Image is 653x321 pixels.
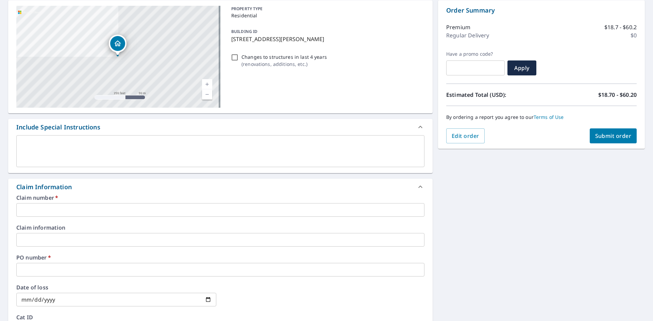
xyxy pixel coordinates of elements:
[231,6,422,12] p: PROPERTY TYPE
[446,6,637,15] p: Order Summary
[595,132,632,140] span: Submit order
[8,119,433,135] div: Include Special Instructions
[231,35,422,43] p: [STREET_ADDRESS][PERSON_NAME]
[590,128,637,143] button: Submit order
[446,51,505,57] label: Have a promo code?
[241,60,327,68] p: ( renovations, additions, etc. )
[202,89,212,100] a: Current Level 17, Zoom Out
[16,285,216,290] label: Date of loss
[631,31,637,39] p: $0
[507,60,536,75] button: Apply
[598,91,637,99] p: $18.70 - $60.20
[446,31,489,39] p: Regular Delivery
[16,255,424,260] label: PO number
[534,114,564,120] a: Terms of Use
[513,64,531,72] span: Apply
[16,225,424,230] label: Claim information
[446,23,470,31] p: Premium
[231,29,257,34] p: BUILDING ID
[446,114,637,120] p: By ordering a report you agree to our
[446,128,485,143] button: Edit order
[8,179,433,195] div: Claim Information
[16,315,424,320] label: Cat ID
[231,12,422,19] p: Residential
[16,123,100,132] div: Include Special Instructions
[241,53,327,60] p: Changes to structures in last 4 years
[452,132,479,140] span: Edit order
[16,182,72,192] div: Claim Information
[446,91,541,99] p: Estimated Total (USD):
[202,79,212,89] a: Current Level 17, Zoom In
[16,195,424,200] label: Claim number
[604,23,637,31] p: $18.7 - $60.2
[109,35,127,56] div: Dropped pin, building 1, Residential property, 83268 Bearridge Rd Creswell, OR 97426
